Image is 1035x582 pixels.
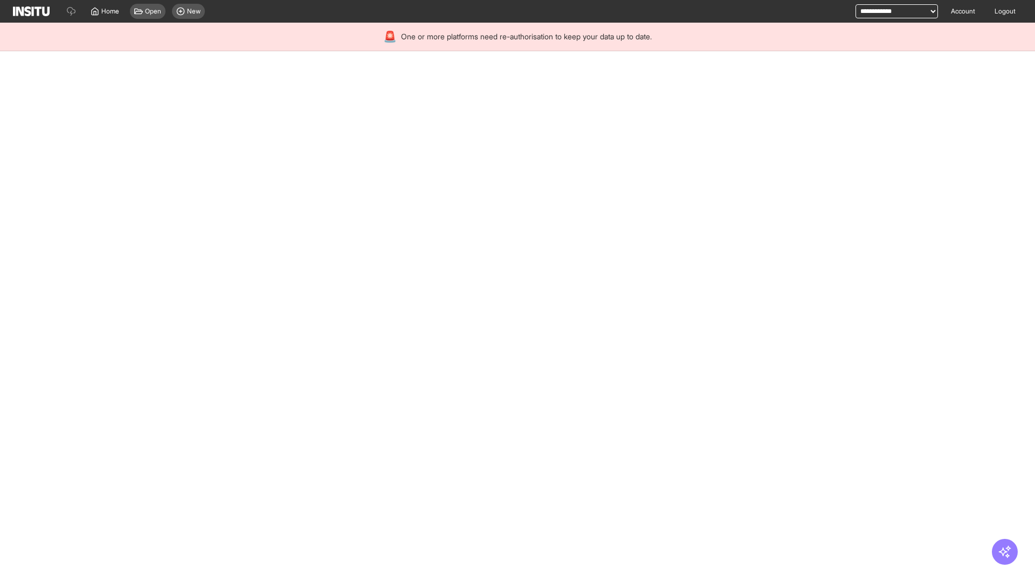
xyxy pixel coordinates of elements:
[383,29,397,44] div: 🚨
[187,7,201,16] span: New
[401,31,652,42] span: One or more platforms need re-authorisation to keep your data up to date.
[145,7,161,16] span: Open
[101,7,119,16] span: Home
[13,6,50,16] img: Logo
